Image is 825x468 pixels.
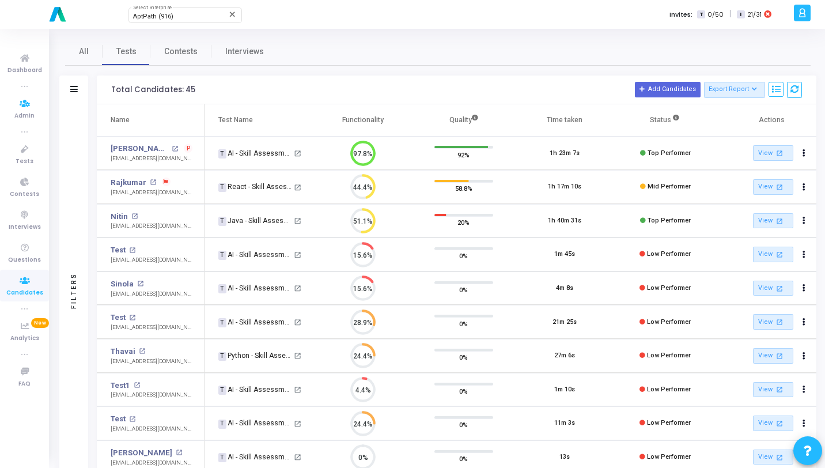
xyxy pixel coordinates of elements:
[218,284,226,293] span: T
[774,418,784,428] mat-icon: open_in_new
[218,386,226,395] span: T
[294,184,301,191] mat-icon: open_in_new
[111,278,134,290] a: Sinola
[459,453,468,465] span: 0%
[550,149,580,158] div: 1h 23m 7s
[455,183,472,194] span: 58.8%
[547,114,582,126] div: Time taken
[218,317,292,327] div: AI - Skill Assessment August
[137,281,143,287] mat-icon: open_in_new
[7,66,42,76] span: Dashboard
[556,284,573,293] div: 4m 8s
[111,244,126,256] a: Test
[10,190,39,199] span: Contests
[294,217,301,225] mat-icon: open_in_new
[134,382,140,388] mat-icon: open_in_new
[414,104,514,137] th: Quality
[559,452,570,462] div: 13s
[9,222,41,232] span: Interviews
[459,284,468,296] span: 0%
[218,148,292,158] div: AI - Skill Assessment August
[457,217,470,228] span: 20%
[647,419,691,427] span: Low Performer
[459,352,468,363] span: 0%
[31,318,49,328] span: New
[294,285,301,292] mat-icon: open_in_new
[313,104,414,137] th: Functionality
[111,459,192,467] div: [EMAIL_ADDRESS][DOMAIN_NAME]
[576,29,819,407] iframe: To enrich screen reader interactions, please activate Accessibility in Grammarly extension settings
[16,157,33,167] span: Tests
[129,315,135,321] mat-icon: open_in_new
[647,453,691,461] span: Low Performer
[69,227,79,354] div: Filters
[111,177,146,188] a: Rajkumar
[150,179,156,186] mat-icon: open_in_new
[729,8,731,20] span: |
[129,247,135,254] mat-icon: open_in_new
[548,216,581,226] div: 1h 40m 31s
[111,391,192,399] div: [EMAIL_ADDRESS][DOMAIN_NAME]
[18,379,31,389] span: FAQ
[697,10,705,19] span: T
[737,10,744,19] span: I
[294,251,301,259] mat-icon: open_in_new
[111,357,192,366] div: [EMAIL_ADDRESS][DOMAIN_NAME]
[218,350,292,361] div: Python - Skill Assessment August
[753,416,793,431] a: View
[218,384,292,395] div: AI - Skill Assessment August
[218,318,226,327] span: T
[457,149,470,160] span: 92%
[218,216,292,226] div: Java - Skill Assessment August
[131,213,138,220] mat-icon: open_in_new
[133,13,173,20] span: AptPath (916)
[548,182,581,192] div: 1h 17m 10s
[187,144,191,153] span: P
[753,450,793,465] a: View
[218,420,226,429] span: T
[459,318,468,329] span: 0%
[205,104,312,137] th: Test Name
[218,217,226,226] span: T
[172,146,178,152] mat-icon: open_in_new
[111,413,126,425] a: Test
[228,10,237,19] mat-icon: Clear
[111,188,192,197] div: [EMAIL_ADDRESS][DOMAIN_NAME]
[111,114,130,126] div: Name
[111,447,172,459] a: [PERSON_NAME]
[554,418,575,428] div: 11m 3s
[111,154,192,163] div: [EMAIL_ADDRESS][DOMAIN_NAME]
[111,222,192,231] div: [EMAIL_ADDRESS][DOMAIN_NAME]
[46,3,69,26] img: logo
[218,251,226,260] span: T
[218,283,292,293] div: AI - Skill Assessment August
[14,111,35,121] span: Admin
[294,150,301,157] mat-icon: open_in_new
[111,312,126,323] a: Test
[707,10,724,20] span: 0/50
[669,10,692,20] label: Invites:
[294,352,301,360] mat-icon: open_in_new
[6,288,43,298] span: Candidates
[225,46,264,58] span: Interviews
[218,418,292,428] div: AI - Skill Assessment August
[10,334,39,344] span: Analytics
[218,183,226,193] span: T
[111,323,192,332] div: [EMAIL_ADDRESS][DOMAIN_NAME]
[459,250,468,262] span: 0%
[111,143,169,154] a: [PERSON_NAME]
[796,416,812,432] button: Actions
[164,46,198,58] span: Contests
[111,380,130,391] a: Test1
[111,425,192,433] div: [EMAIL_ADDRESS][DOMAIN_NAME]
[554,351,575,361] div: 27m 6s
[459,386,468,397] span: 0%
[554,385,575,395] div: 1m 10s
[111,346,135,357] a: Thavai
[294,319,301,326] mat-icon: open_in_new
[554,250,575,259] div: 1m 45s
[111,256,192,265] div: [EMAIL_ADDRESS][DOMAIN_NAME]
[747,10,762,20] span: 21/31
[218,453,226,462] span: T
[139,348,145,354] mat-icon: open_in_new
